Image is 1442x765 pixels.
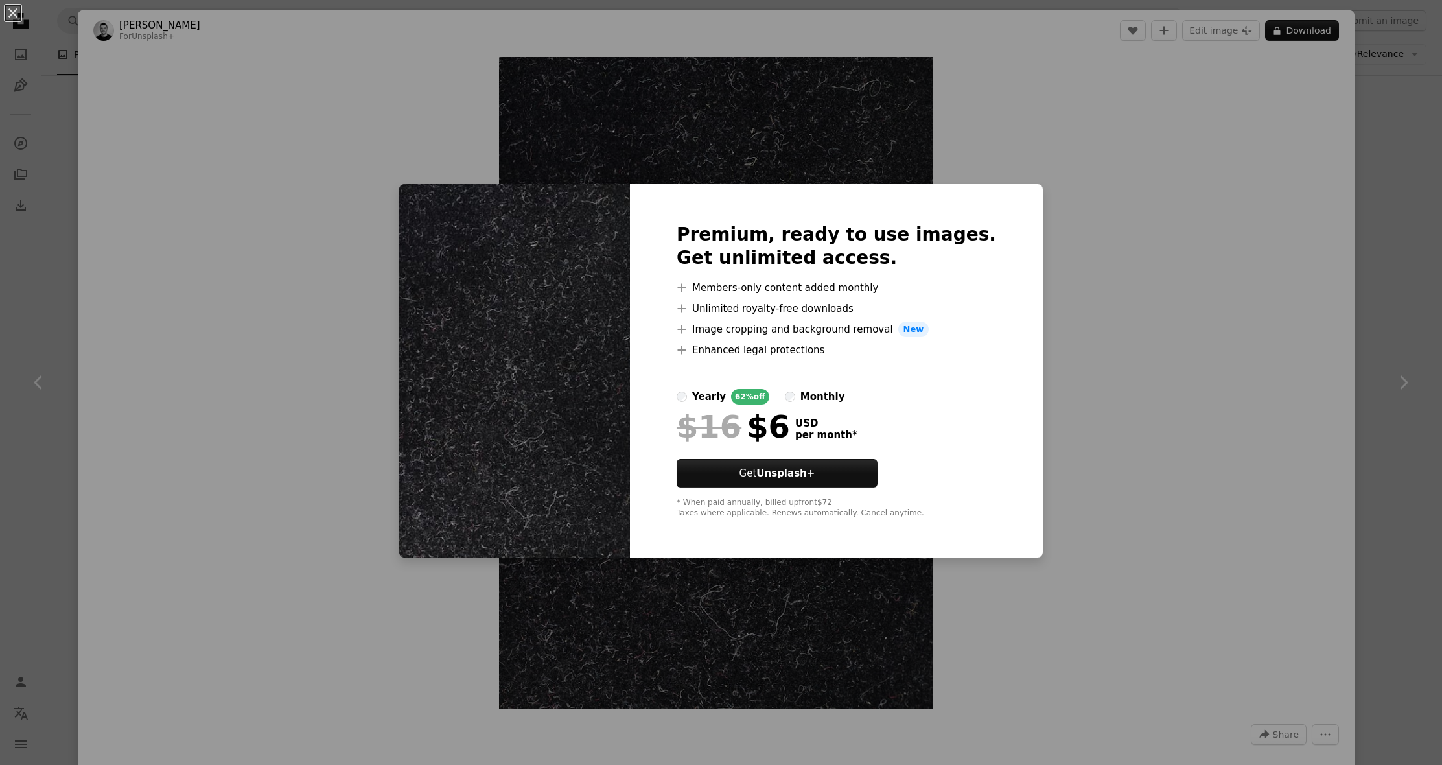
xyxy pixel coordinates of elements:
[677,223,996,270] h2: Premium, ready to use images. Get unlimited access.
[677,322,996,337] li: Image cropping and background removal
[795,418,857,429] span: USD
[399,184,630,558] img: premium_photo-1675798561940-8cf9cbffc175
[677,410,741,443] span: $16
[756,467,815,479] strong: Unsplash+
[898,322,929,337] span: New
[677,280,996,296] li: Members-only content added monthly
[785,392,795,402] input: monthly
[677,459,878,488] button: GetUnsplash+
[677,301,996,316] li: Unlimited royalty-free downloads
[800,389,845,405] div: monthly
[677,410,790,443] div: $6
[731,389,769,405] div: 62% off
[677,392,687,402] input: yearly62%off
[795,429,857,441] span: per month *
[692,389,726,405] div: yearly
[677,342,996,358] li: Enhanced legal protections
[677,498,996,519] div: * When paid annually, billed upfront $72 Taxes where applicable. Renews automatically. Cancel any...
